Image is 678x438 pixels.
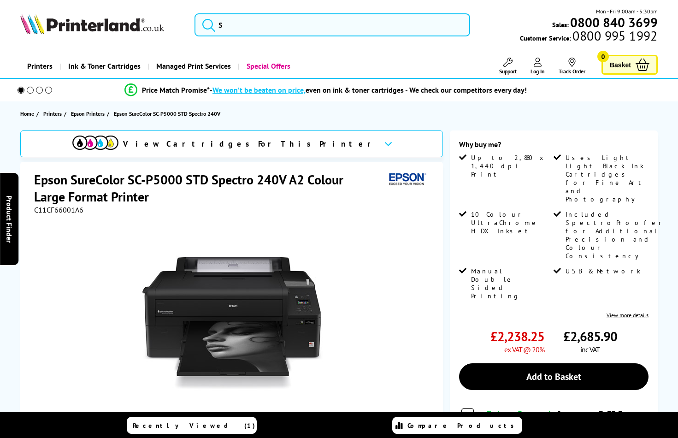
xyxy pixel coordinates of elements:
a: Support [499,58,517,75]
span: Log In [531,68,545,75]
span: 10 Colour UltraChrome HDX Inkset [471,210,552,235]
a: Compare Products [392,417,522,434]
a: Printerland Logo [20,14,183,36]
span: inc VAT [580,345,600,354]
img: Epson SureColor SC-P5000 STD Spectro 240V [142,233,323,414]
a: Printers [43,109,64,118]
a: Log In [531,58,545,75]
input: S [195,13,471,36]
h1: Epson SureColor SC-P5000 STD Spectro 240V A2 Colour Large Format Printer [34,171,385,205]
span: Price Match Promise* [142,85,210,95]
span: View Cartridges For This Printer [123,139,377,149]
a: Special Offers [238,54,297,78]
img: Epson [385,171,428,188]
span: £2,685.90 [563,328,617,345]
span: Included SpectroProofer for Additional Precision and Colour Consistency [566,210,665,260]
span: Printers [43,109,62,118]
span: Epson Printers [71,109,105,118]
span: We won’t be beaten on price, [212,85,306,95]
img: cmyk-icon.svg [72,136,118,150]
span: Product Finder [5,195,14,243]
span: 0800 995 1992 [571,31,657,40]
span: Recently Viewed (1) [133,421,255,430]
a: Ink & Toner Cartridges [59,54,147,78]
a: Add to Basket [459,363,649,390]
span: Sales: [552,20,569,29]
span: Support [499,68,517,75]
span: 0 [597,51,609,62]
a: Printers [20,54,59,78]
span: ex VAT @ 20% [504,345,544,354]
div: - even on ink & toner cartridges - We check our competitors every day! [210,85,527,95]
a: Epson Printers [71,109,107,118]
span: Compare Products [407,421,519,430]
span: USB & Network [566,267,641,275]
span: 7 In Stock [487,408,557,419]
span: Uses Light Light Black Ink Cartridges for Fine Art and Photography [566,154,647,203]
a: Recently Viewed (1) [127,417,257,434]
a: Track Order [559,58,585,75]
span: £2,238.25 [490,328,544,345]
img: Printerland Logo [20,14,164,34]
a: Epson SureColor SC-P5000 STD Spectro 240V [114,109,223,118]
b: 0800 840 3699 [570,14,658,31]
span: Mon - Fri 9:00am - 5:30pm [596,7,658,16]
span: Epson SureColor SC-P5000 STD Spectro 240V [114,109,220,118]
div: for FREE Next Day Delivery [487,408,649,430]
a: Home [20,109,36,118]
a: Basket 0 [601,55,658,75]
span: Ink & Toner Cartridges [68,54,141,78]
li: modal_Promise [5,82,647,98]
span: C11CF66001A6 [34,205,83,214]
span: Manual Double Sided Printing [471,267,552,300]
div: Why buy me? [459,140,649,154]
a: View more details [607,312,649,319]
a: Managed Print Services [147,54,238,78]
span: Up to 2,880 x 1,440 dpi Print [471,154,552,178]
span: Customer Service: [520,31,657,42]
span: Basket [610,59,631,71]
span: Home [20,109,34,118]
a: 0800 840 3699 [569,18,658,27]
